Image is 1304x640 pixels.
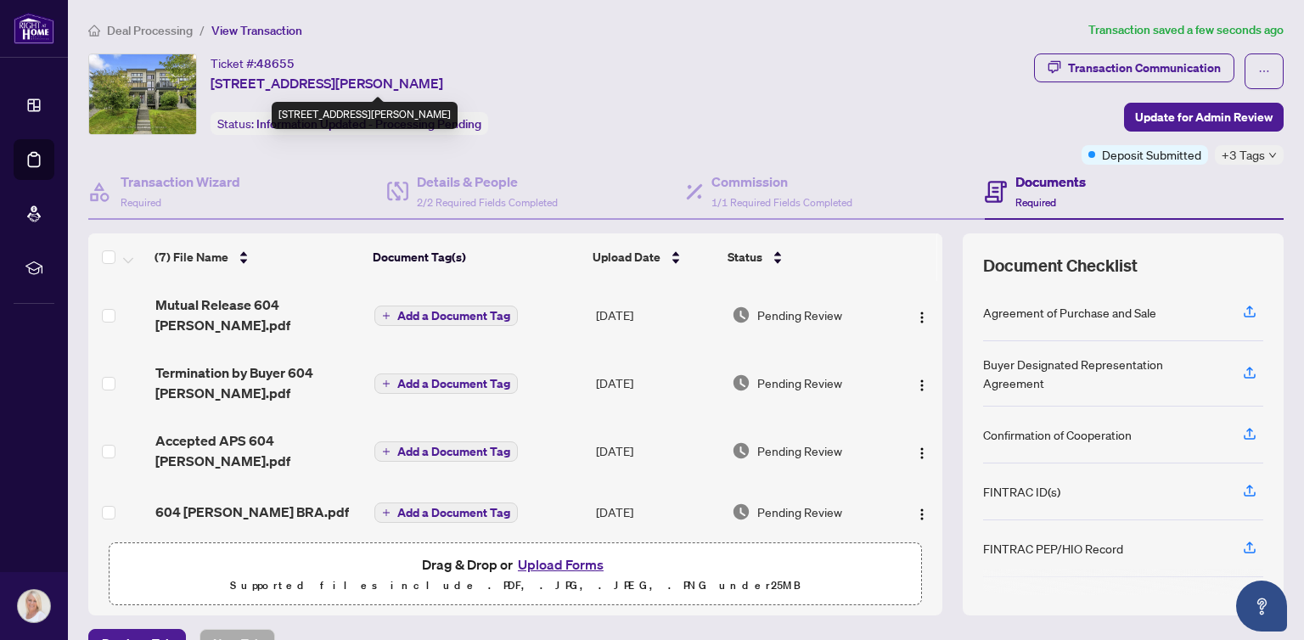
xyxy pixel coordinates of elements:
span: down [1268,151,1277,160]
button: Open asap [1236,581,1287,632]
li: / [200,20,205,40]
span: plus [382,447,391,456]
span: View Transaction [211,23,302,38]
span: Deal Processing [107,23,193,38]
img: Logo [915,379,929,392]
span: Required [1015,196,1056,209]
span: Mutual Release 604 [PERSON_NAME].pdf [155,295,362,335]
th: Document Tag(s) [366,233,586,281]
span: Upload Date [593,248,660,267]
span: Pending Review [757,502,842,521]
span: Pending Review [757,306,842,324]
th: Status [721,233,890,281]
img: Document Status [732,373,750,392]
span: Deposit Submitted [1102,145,1201,164]
h4: Documents [1015,171,1086,192]
div: Buyer Designated Representation Agreement [983,355,1222,392]
button: Update for Admin Review [1124,103,1284,132]
span: Document Checklist [983,254,1138,278]
td: [DATE] [589,485,725,539]
div: Ticket #: [211,53,295,73]
img: Logo [915,446,929,460]
div: Transaction Communication [1068,54,1221,81]
div: Confirmation of Cooperation [983,425,1132,444]
span: home [88,25,100,36]
h4: Transaction Wizard [121,171,240,192]
span: Termination by Buyer 604 [PERSON_NAME].pdf [155,362,362,403]
img: Document Status [732,441,750,460]
button: Add a Document Tag [374,502,518,523]
div: FINTRAC PEP/HIO Record [983,539,1123,558]
article: Transaction saved a few seconds ago [1088,20,1284,40]
span: Accepted APS 604 [PERSON_NAME].pdf [155,430,362,471]
img: Logo [915,508,929,521]
span: (7) File Name [155,248,228,267]
td: [DATE] [589,349,725,417]
span: plus [382,379,391,388]
th: Upload Date [586,233,721,281]
span: Add a Document Tag [397,378,510,390]
button: Logo [908,437,936,464]
button: Add a Document Tag [374,441,518,462]
button: Upload Forms [513,553,609,575]
div: [STREET_ADDRESS][PERSON_NAME] [272,102,458,129]
h4: Details & People [417,171,558,192]
button: Add a Document Tag [374,306,518,326]
button: Add a Document Tag [374,502,518,524]
button: Add a Document Tag [374,305,518,327]
button: Add a Document Tag [374,373,518,395]
span: Add a Document Tag [397,507,510,519]
span: ellipsis [1258,65,1270,77]
h4: Commission [711,171,852,192]
span: plus [382,508,391,517]
button: Logo [908,369,936,396]
div: Agreement of Purchase and Sale [983,303,1156,322]
span: Status [728,248,762,267]
span: Required [121,196,161,209]
img: Logo [915,311,929,324]
img: Profile Icon [18,590,50,622]
td: [DATE] [589,417,725,485]
button: Logo [908,498,936,525]
span: Update for Admin Review [1135,104,1273,131]
span: Pending Review [757,373,842,392]
button: Add a Document Tag [374,373,518,394]
span: [STREET_ADDRESS][PERSON_NAME] [211,73,443,93]
div: FINTRAC ID(s) [983,482,1060,501]
td: [DATE] [589,281,725,349]
div: Status: [211,112,488,135]
img: IMG-X12320622_1.jpg [89,54,196,134]
button: Transaction Communication [1034,53,1234,82]
span: 2/2 Required Fields Completed [417,196,558,209]
span: +3 Tags [1222,145,1265,165]
th: (7) File Name [148,233,366,281]
span: Drag & Drop orUpload FormsSupported files include .PDF, .JPG, .JPEG, .PNG under25MB [110,543,921,606]
span: Information Updated - Processing Pending [256,116,481,132]
span: 1/1 Required Fields Completed [711,196,852,209]
span: 48655 [256,56,295,71]
img: Document Status [732,306,750,324]
span: Pending Review [757,441,842,460]
button: Logo [908,301,936,328]
span: Add a Document Tag [397,446,510,458]
img: Document Status [732,502,750,521]
p: Supported files include .PDF, .JPG, .JPEG, .PNG under 25 MB [120,575,911,596]
button: Add a Document Tag [374,441,518,463]
span: plus [382,312,391,320]
span: Add a Document Tag [397,310,510,322]
span: Drag & Drop or [422,553,609,575]
span: 604 [PERSON_NAME] BRA.pdf [155,502,349,522]
img: logo [14,13,54,44]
